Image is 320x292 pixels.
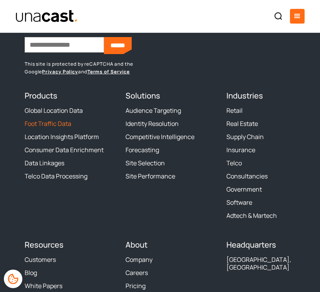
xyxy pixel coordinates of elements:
[226,120,258,127] a: Real Estate
[25,60,171,76] p: This site is protected by reCAPTCHA and the Google and
[226,172,268,180] a: Consultancies
[226,185,262,193] a: Government
[126,133,194,141] a: Competitive Intelligence
[25,256,56,263] a: Customers
[87,68,130,75] a: Terms of Service
[25,107,83,114] a: Global Location Data
[25,90,57,101] a: Products
[25,146,104,154] a: Consumer Data Enrichment
[25,133,99,141] a: Location Insights Platform
[25,120,71,127] a: Foot Traffic Data
[15,10,78,23] a: home
[25,172,87,180] a: Telco Data Processing
[226,146,255,154] a: Insurance
[226,91,295,100] h4: Industries
[226,159,242,167] a: Telco
[126,120,179,127] a: Identity Resolution
[274,12,283,21] img: Search icon
[126,107,181,114] a: Audience Targeting
[126,240,217,250] h4: About
[126,90,160,101] a: Solutions
[226,107,243,114] a: Retail
[226,133,264,141] a: Supply Chain
[290,9,305,24] div: menu
[226,256,295,271] div: [GEOGRAPHIC_DATA], [GEOGRAPHIC_DATA]
[226,212,277,219] a: Adtech & Martech
[25,282,62,290] a: White Papers
[126,256,152,263] a: Company
[25,159,64,167] a: Data Linkages
[25,269,37,277] a: Blog
[42,68,78,75] a: Privacy Policy
[226,240,295,250] h4: Headquarters
[25,240,116,250] h4: Resources
[126,159,165,167] a: Site Selection
[126,282,146,290] a: Pricing
[126,146,159,154] a: Forecasting
[126,269,148,277] a: Careers
[126,172,175,180] a: Site Performance
[4,270,22,288] div: Cookie Preferences
[15,10,78,23] img: Unacast text logo
[226,199,252,206] a: Software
